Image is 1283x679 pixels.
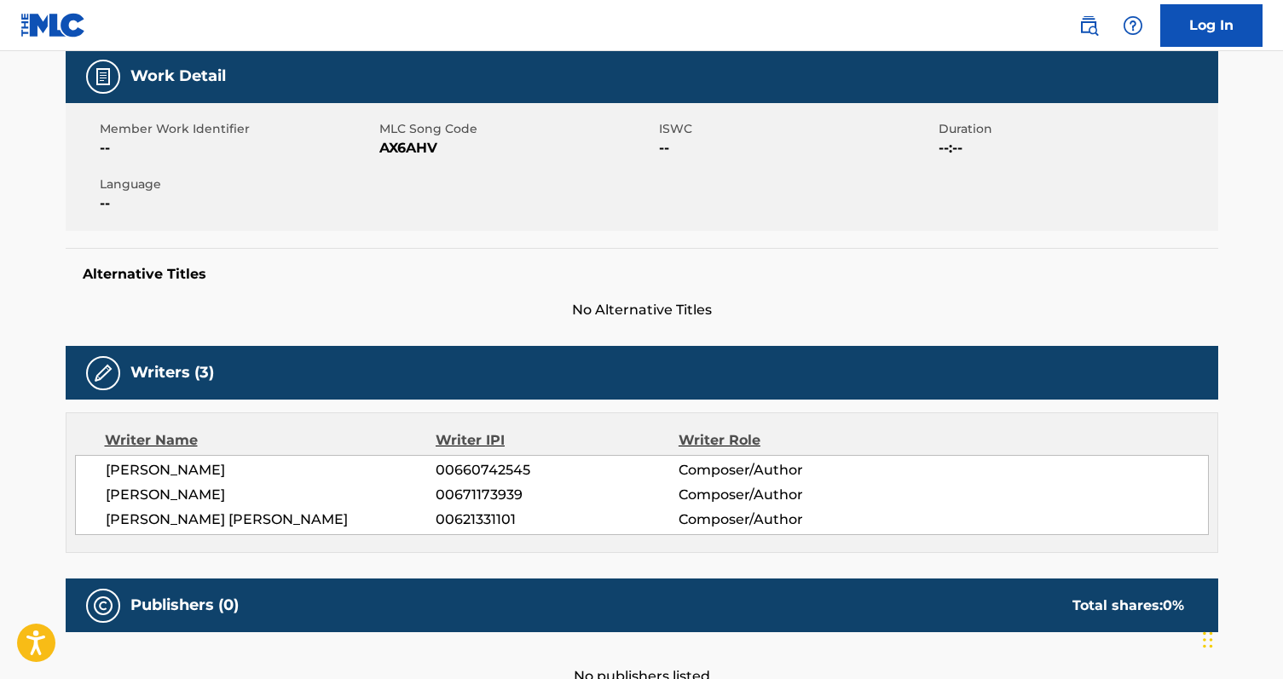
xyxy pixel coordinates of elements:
a: Log In [1160,4,1263,47]
span: Composer/Author [679,509,899,530]
span: 0 % [1163,597,1184,613]
span: Member Work Identifier [100,120,375,138]
span: MLC Song Code [379,120,655,138]
img: Publishers [93,596,113,616]
span: Composer/Author [679,460,899,480]
h5: Work Detail [130,66,226,86]
span: No Alternative Titles [66,300,1218,320]
div: Writer IPI [436,430,679,451]
span: Language [100,176,375,193]
img: Work Detail [93,66,113,87]
img: MLC Logo [20,13,86,37]
span: 00621331101 [436,509,678,530]
span: 00671173939 [436,485,678,505]
span: --:-- [939,138,1214,158]
span: [PERSON_NAME] [106,460,436,480]
div: Drag [1203,614,1213,665]
iframe: Chat Widget [1198,597,1283,679]
h5: Alternative Titles [83,266,1201,283]
div: Writer Name [105,430,436,451]
span: [PERSON_NAME] [106,485,436,505]
span: -- [659,138,934,158]
img: search [1078,15,1099,36]
span: -- [100,138,375,158]
div: Writer Role [679,430,899,451]
img: Writers [93,363,113,383]
span: ISWC [659,120,934,138]
span: 00660742545 [436,460,678,480]
h5: Publishers (0) [130,596,239,615]
h5: Writers (3) [130,363,214,383]
div: Total shares: [1072,596,1184,616]
span: [PERSON_NAME] [PERSON_NAME] [106,509,436,530]
span: -- [100,193,375,214]
img: help [1123,15,1143,36]
div: Help [1116,9,1150,43]
span: Duration [939,120,1214,138]
a: Public Search [1072,9,1106,43]
span: Composer/Author [679,485,899,505]
span: AX6AHV [379,138,655,158]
